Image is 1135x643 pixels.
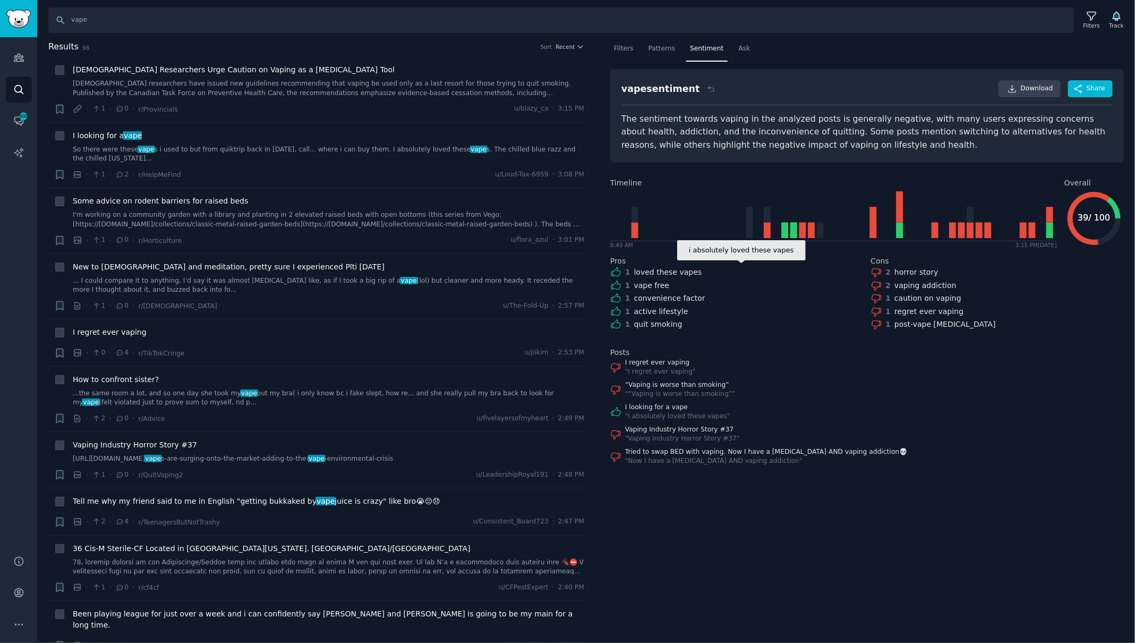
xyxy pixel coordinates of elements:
span: 2:47 PM [558,517,584,527]
span: · [132,582,134,593]
span: · [552,235,554,245]
span: 1 [92,104,105,114]
span: Been playing league for just over a week and i can confidently say [PERSON_NAME] and [PERSON_NAME... [73,608,584,631]
span: 0 [115,583,129,593]
text: 39 / 100 [1078,213,1110,223]
div: The sentiment towards vaping in the analyzed posts is generally negative, with many users express... [621,113,1113,152]
span: · [132,517,134,528]
span: · [552,414,554,424]
span: · [132,413,134,424]
div: active lifestyle [634,306,688,317]
span: 1 [92,170,105,180]
span: · [552,583,554,593]
a: I regret ever vaping [73,327,147,338]
span: Patterns [648,44,675,54]
button: Recent [556,43,584,50]
span: Posts [610,347,630,358]
span: · [109,300,111,311]
a: I regret ever vaping [625,358,696,368]
span: 4 [115,517,129,527]
span: 4 [115,348,129,358]
span: 1 [92,301,105,311]
a: New to [DEMOGRAPHIC_DATA] and meditation, pretty sure I experienced Pīti [DATE] [73,261,385,273]
span: 2:48 PM [558,470,584,480]
div: vape sentiment [621,82,700,96]
span: r/TikTokCringe [138,350,184,357]
div: 1 [625,267,630,278]
div: Track [1110,22,1124,29]
span: 0 [115,235,129,245]
a: I looking for avape [73,130,142,141]
div: vape free [634,280,669,291]
span: Recent [556,43,575,50]
a: Tell me why my friend said to me in English "getting bukkaked byvapejuice is crazy" like bro😭😔😞 [73,496,440,507]
a: Vaping Industry Horror Story #37 [625,425,740,435]
span: r/QuitVaping2 [138,471,183,479]
div: 8:40 AM [610,241,633,249]
span: 3:01 PM [558,235,584,245]
span: · [86,582,88,593]
span: I looking for a [73,130,142,141]
span: u/blazy_ca [514,104,549,114]
div: " “Vaping is worse than smoking” " [625,390,735,399]
div: 3:15 PM [DATE] [1015,241,1057,249]
img: GummySearch logo [6,10,31,28]
span: r/HelpMeFind [138,171,181,179]
div: " Now I have a [MEDICAL_DATA] AND vaping addiction " [625,456,907,466]
span: 3:08 PM [558,170,584,180]
a: Some advice on rodent barriers for raised beds [73,196,248,207]
div: 1 [625,306,630,317]
div: 1 [886,293,891,304]
span: 2 [92,517,105,527]
span: · [552,104,554,114]
span: · [109,517,111,528]
a: ... I could compare it to anything, I’d say it was almost [MEDICAL_DATA] like, as if I took a big... [73,276,584,295]
span: · [109,469,111,480]
span: r/[DEMOGRAPHIC_DATA] [138,302,217,310]
span: vape [123,131,143,140]
span: vape [308,455,326,462]
button: Share [1068,80,1113,97]
a: [DEMOGRAPHIC_DATA] Researchers Urge Caution on Vaping as a [MEDICAL_DATA] Tool [73,64,395,75]
span: · [86,469,88,480]
span: · [552,301,554,311]
span: · [132,469,134,480]
span: Cons [871,256,890,267]
span: · [86,169,88,180]
span: 300 [19,113,28,120]
span: Filters [614,44,634,54]
span: Share [1087,84,1105,94]
span: · [552,348,554,358]
span: u/The-Fold-Up [503,301,549,311]
span: 2:57 PM [558,301,584,311]
span: Sentiment [690,44,723,54]
span: u/fivelayersofmyheart [477,414,549,424]
span: 0 [115,104,129,114]
a: Download [999,80,1061,97]
a: I looking for a vape [625,403,730,412]
span: vape [144,455,162,462]
span: · [86,517,88,528]
span: 98 [82,45,89,51]
span: vape [138,146,156,153]
a: How to confront sister? [73,374,159,385]
span: Download [1021,84,1053,94]
div: 2 [886,280,891,291]
span: · [109,348,111,359]
span: Results [48,40,79,54]
div: 2 [886,267,891,278]
span: u/CFPestExpert [499,583,548,593]
div: post-vape [MEDICAL_DATA] [894,319,996,330]
span: 0 [92,348,105,358]
a: [URL][DOMAIN_NAME]vapes-are-surging-onto-the-market-adding-to-the-vape-environmental-crisis [73,454,584,464]
a: I'm working on a community garden with a library and planting in 2 elevated raised beds with open... [73,210,584,229]
span: u/Loud-Tax-6959 [495,170,549,180]
span: u/LeadershipRoyal191 [476,470,549,480]
a: ...the same room a lot, and so one day she took myvapeout my bra( i only know bc i fake slept, ho... [73,389,584,408]
span: vape [470,146,488,153]
div: Sort [541,43,552,50]
div: 1 [625,293,630,304]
